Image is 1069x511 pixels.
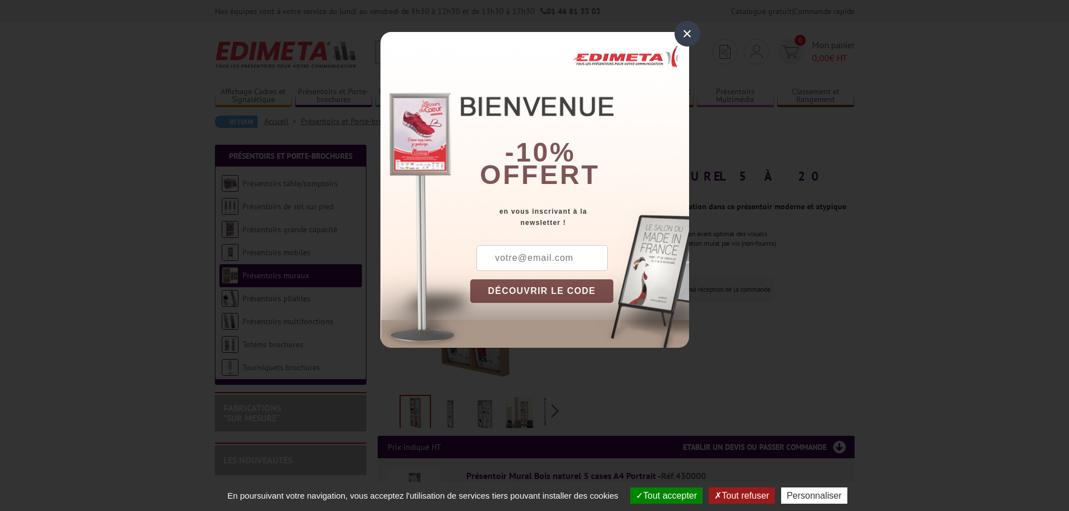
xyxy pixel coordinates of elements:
input: votre@email.com [476,245,608,271]
button: Personnaliser (fenêtre modale) [781,487,847,504]
div: en vous inscrivant à la newsletter ! [470,206,689,228]
b: -10% [505,137,576,167]
font: offert [480,160,600,190]
button: DÉCOUVRIR LE CODE [470,279,614,303]
div: × [675,21,700,47]
button: Tout refuser [709,487,774,504]
span: En poursuivant votre navigation, vous acceptez l'utilisation de services tiers pouvant installer ... [222,491,624,500]
button: Tout accepter [630,487,703,504]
